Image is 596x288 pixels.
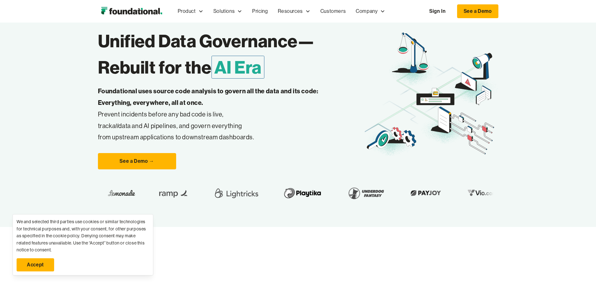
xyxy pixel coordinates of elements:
[178,7,196,15] div: Product
[278,184,323,202] img: Playtika
[208,1,247,22] div: Solutions
[315,1,351,22] a: Customers
[565,258,596,288] iframe: Chat Widget
[105,188,133,198] img: Lemonade
[173,1,208,22] div: Product
[457,4,498,18] a: See a Demo
[98,5,165,18] img: Foundational Logo
[351,1,390,22] div: Company
[112,122,119,130] em: all
[462,188,498,198] img: Vio.com
[213,7,235,15] div: Solutions
[211,56,265,79] span: AI Era
[153,184,190,202] img: Ramp
[98,28,365,80] h1: Unified Data Governance— Rebuilt for the
[278,7,303,15] div: Resources
[98,85,338,143] p: Prevent incidents before any bad code is live, track data and AI pipelines, and govern everything...
[273,1,315,22] div: Resources
[343,184,385,202] img: Underdog Fantasy
[98,153,176,169] a: See a Demo →
[356,7,378,15] div: Company
[17,258,54,271] a: Accept
[98,87,318,106] strong: Foundational uses source code analysis to govern all the data and its code: Everything, everywher...
[405,188,442,198] img: Payjoy
[423,5,452,18] a: Sign In
[98,5,165,18] a: home
[17,218,149,253] div: We and selected third parties use cookies or similar technologies for technical purposes and, wit...
[247,1,273,22] a: Pricing
[210,184,258,202] img: Lightricks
